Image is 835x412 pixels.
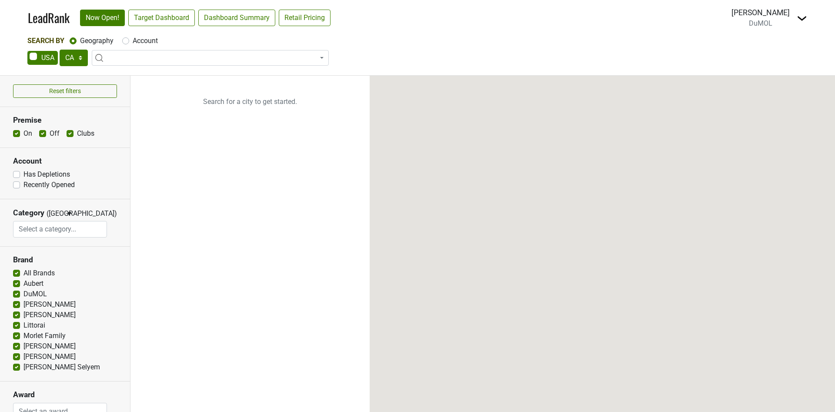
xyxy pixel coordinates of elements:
a: Now Open! [80,10,125,26]
label: Morlet Family [23,331,66,341]
span: DuMOL [749,19,772,27]
label: DuMOL [23,289,47,299]
h3: Category [13,208,44,218]
div: [PERSON_NAME] [731,7,790,18]
a: Dashboard Summary [198,10,275,26]
label: [PERSON_NAME] [23,310,76,320]
label: Geography [80,36,114,46]
h3: Account [13,157,117,166]
label: Clubs [77,128,94,139]
h3: Brand [13,255,117,265]
span: ▼ [66,210,73,218]
label: Has Depletions [23,169,70,180]
h3: Award [13,390,117,399]
label: [PERSON_NAME] [23,352,76,362]
label: Off [50,128,60,139]
label: Aubert [23,278,43,289]
img: Dropdown Menu [797,13,807,23]
label: Account [133,36,158,46]
input: Select a category... [13,221,107,238]
a: Retail Pricing [279,10,331,26]
label: Littorai [23,320,45,331]
label: On [23,128,32,139]
p: Search for a city to get started. [130,76,370,128]
h3: Premise [13,116,117,125]
button: Reset filters [13,84,117,98]
span: Search By [27,37,64,45]
label: [PERSON_NAME] [23,299,76,310]
label: All Brands [23,268,55,278]
label: [PERSON_NAME] Selyem [23,362,100,372]
label: Recently Opened [23,180,75,190]
span: ([GEOGRAPHIC_DATA]) [47,208,64,221]
a: LeadRank [28,9,70,27]
label: [PERSON_NAME] [23,341,76,352]
a: Target Dashboard [128,10,195,26]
